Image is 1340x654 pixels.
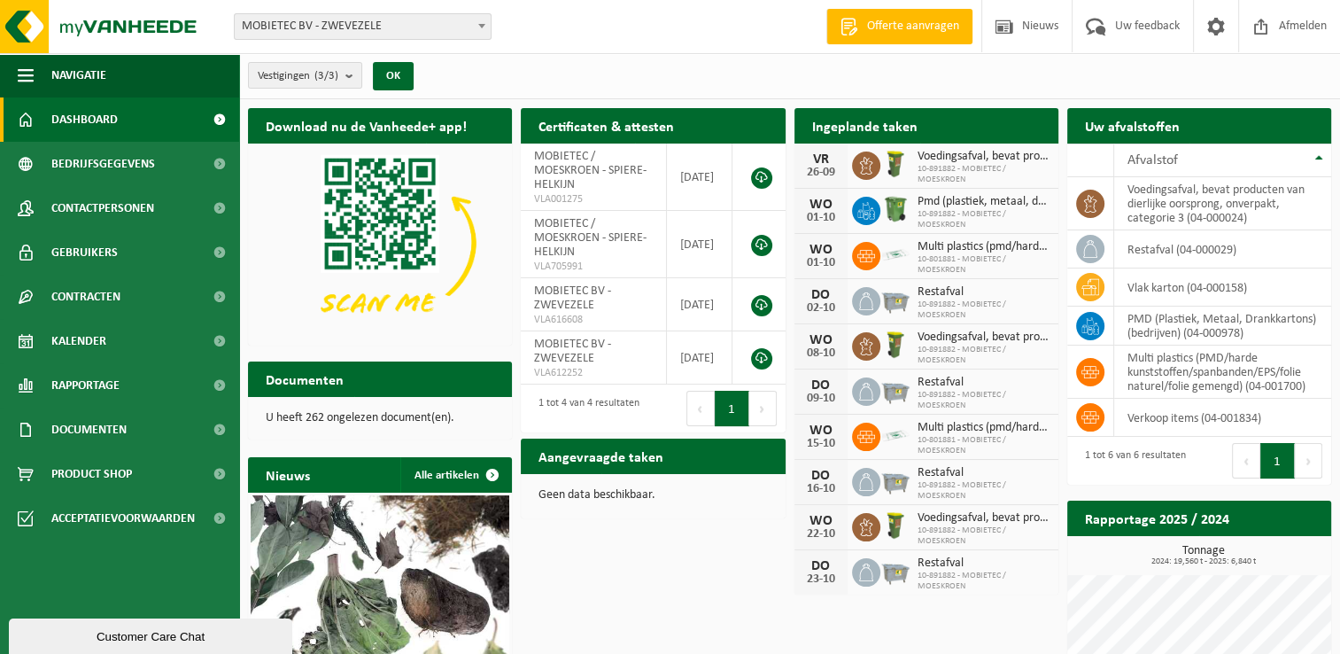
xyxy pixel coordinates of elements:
div: WO [803,514,839,528]
span: Afvalstof [1127,153,1178,167]
button: Vestigingen(3/3) [248,62,362,89]
div: DO [803,469,839,483]
span: MOBIETEC BV - ZWEVEZELE [235,14,491,39]
button: 1 [1260,443,1295,479]
a: Bekijk rapportage [1199,535,1329,571]
span: Contracten [51,275,120,319]
span: 10-891882 - MOBIETEC / MOESKROEN [918,209,1050,230]
div: WO [803,198,839,212]
span: Acceptatievoorwaarden [51,496,195,541]
span: Product Shop [51,452,132,496]
span: VLA612252 [534,366,652,380]
td: PMD (Plastiek, Metaal, Drankkartons) (bedrijven) (04-000978) [1114,307,1331,346]
span: MOBIETEC BV - ZWEVEZELE [234,13,492,40]
button: Next [749,391,777,426]
span: MOBIETEC BV - ZWEVEZELE [534,338,611,365]
img: WB-2500-GAL-GY-01 [880,465,910,495]
td: [DATE] [667,144,733,211]
span: Voedingsafval, bevat producten van dierlijke oorsprong, onverpakt, categorie 3 [918,331,1050,345]
div: VR [803,152,839,167]
h2: Uw afvalstoffen [1067,108,1197,143]
h2: Download nu de Vanheede+ app! [248,108,484,143]
td: [DATE] [667,211,733,278]
td: vlak karton (04-000158) [1114,269,1331,307]
span: 10-891882 - MOBIETEC / MOESKROEN [918,164,1050,185]
span: 10-801881 - MOBIETEC / MOESKROEN [918,254,1050,276]
span: 10-801881 - MOBIETEC / MOESKROEN [918,435,1050,456]
div: 26-09 [803,167,839,179]
count: (3/3) [314,70,338,82]
span: VLA616608 [534,313,652,327]
h2: Rapportage 2025 / 2024 [1067,501,1247,535]
img: WB-0060-HPE-GN-50 [880,149,910,179]
iframe: chat widget [9,615,296,654]
button: Next [1295,443,1322,479]
button: 1 [715,391,749,426]
div: 22-10 [803,528,839,541]
span: 10-891882 - MOBIETEC / MOESKROEN [918,571,1050,592]
td: verkoop items (04-001834) [1114,399,1331,437]
td: multi plastics (PMD/harde kunststoffen/spanbanden/EPS/folie naturel/folie gemengd) (04-001700) [1114,346,1331,399]
span: MOBIETEC BV - ZWEVEZELE [534,284,611,312]
img: LP-SK-00500-LPE-16 [880,239,910,269]
span: Documenten [51,408,127,452]
img: WB-0060-HPE-GN-50 [880,330,910,360]
img: LP-SK-00500-LPE-16 [880,420,910,450]
h2: Nieuws [248,457,328,492]
button: Previous [1232,443,1260,479]
a: Alle artikelen [400,457,510,493]
div: 16-10 [803,483,839,495]
span: Contactpersonen [51,186,154,230]
span: Offerte aanvragen [863,18,964,35]
div: 15-10 [803,438,839,450]
span: VLA705991 [534,260,652,274]
button: Previous [686,391,715,426]
p: U heeft 262 ongelezen document(en). [266,412,494,424]
span: MOBIETEC / MOESKROEN - SPIERE-HELKIJN [534,217,647,259]
span: 10-891882 - MOBIETEC / MOESKROEN [918,526,1050,547]
td: [DATE] [667,331,733,385]
div: 08-10 [803,347,839,360]
span: 2024: 19,560 t - 2025: 6,840 t [1076,557,1331,566]
td: voedingsafval, bevat producten van dierlijke oorsprong, onverpakt, categorie 3 (04-000024) [1114,177,1331,230]
img: WB-2500-GAL-GY-01 [880,284,910,315]
div: 09-10 [803,393,839,405]
h3: Tonnage [1076,545,1331,566]
span: Dashboard [51,97,118,142]
span: Vestigingen [258,63,338,90]
div: 23-10 [803,573,839,586]
td: [DATE] [667,278,733,331]
span: Multi plastics (pmd/harde kunststoffen/spanbanden/eps/folie naturel/folie gemeng... [918,240,1050,254]
span: Navigatie [51,53,106,97]
span: Restafval [918,285,1050,300]
div: DO [803,288,839,302]
div: 01-10 [803,257,839,269]
div: 1 tot 4 van 4 resultaten [530,389,639,428]
img: WB-0060-HPE-GN-50 [880,510,910,541]
span: Voedingsafval, bevat producten van dierlijke oorsprong, onverpakt, categorie 3 [918,150,1050,164]
div: DO [803,378,839,393]
span: Kalender [51,319,106,363]
div: WO [803,243,839,257]
span: VLA001275 [534,192,652,206]
div: WO [803,424,839,438]
div: 02-10 [803,302,839,315]
span: Multi plastics (pmd/harde kunststoffen/spanbanden/eps/folie naturel/folie gemeng... [918,421,1050,435]
a: Offerte aanvragen [826,9,972,44]
img: WB-0370-HPE-GN-50 [880,194,910,224]
span: Bedrijfsgegevens [51,142,155,186]
span: Voedingsafval, bevat producten van dierlijke oorsprong, onverpakt, categorie 3 [918,511,1050,526]
img: Download de VHEPlus App [248,144,512,342]
h2: Aangevraagde taken [521,439,681,473]
h2: Ingeplande taken [794,108,935,143]
span: MOBIETEC / MOESKROEN - SPIERE-HELKIJN [534,150,647,191]
span: 10-891882 - MOBIETEC / MOESKROEN [918,480,1050,502]
span: Restafval [918,376,1050,390]
span: 10-891882 - MOBIETEC / MOESKROEN [918,390,1050,411]
div: 1 tot 6 van 6 resultaten [1076,441,1186,480]
span: Restafval [918,466,1050,480]
span: Pmd (plastiek, metaal, drankkartons) (bedrijven) [918,195,1050,209]
h2: Certificaten & attesten [521,108,692,143]
span: 10-891882 - MOBIETEC / MOESKROEN [918,300,1050,321]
